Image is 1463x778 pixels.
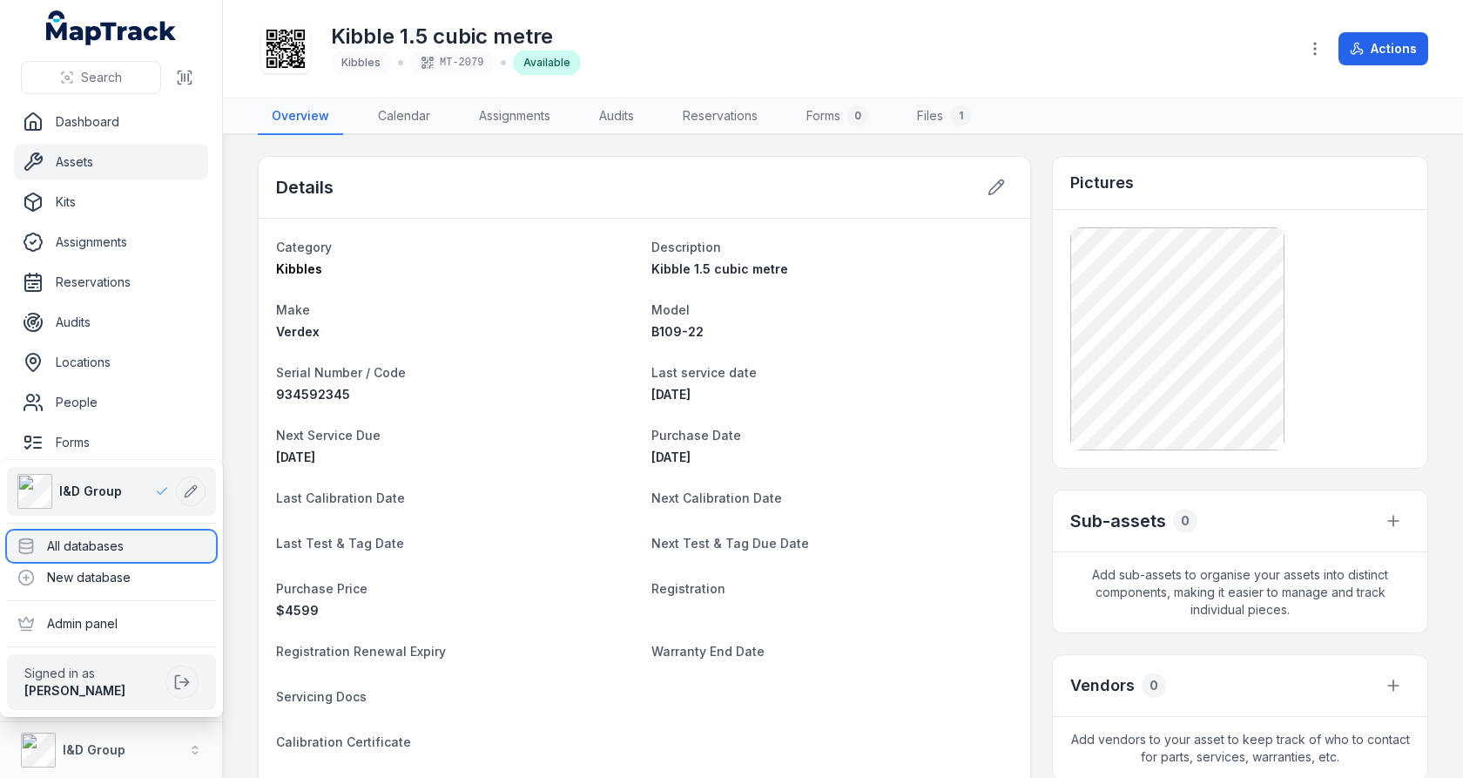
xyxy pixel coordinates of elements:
[59,483,122,500] span: I&D Group
[7,608,216,639] div: Admin panel
[24,683,125,698] strong: [PERSON_NAME]
[7,562,216,593] div: New database
[24,665,158,682] span: Signed in as
[7,531,216,562] div: All databases
[63,742,125,757] strong: I&D Group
